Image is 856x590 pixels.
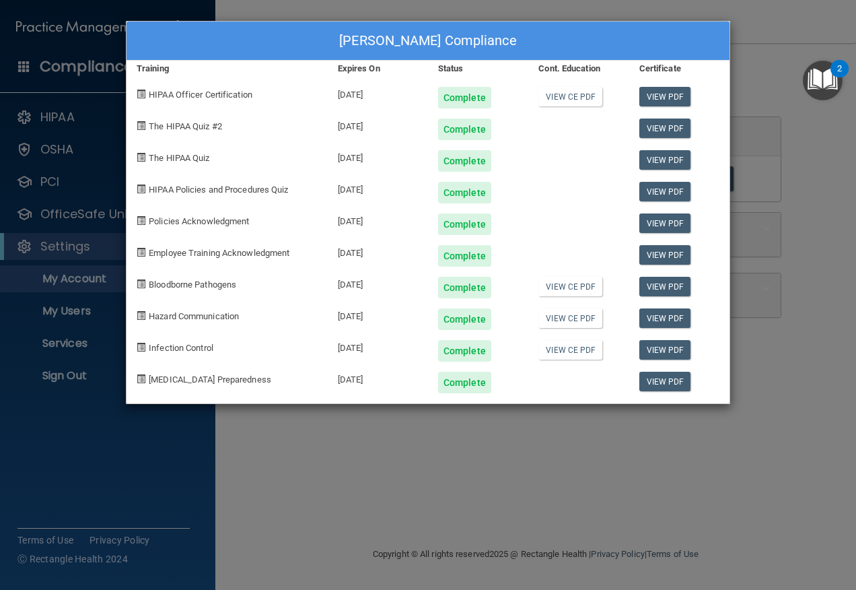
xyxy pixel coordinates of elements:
[328,172,428,203] div: [DATE]
[149,343,213,353] span: Infection Control
[639,277,691,296] a: View PDF
[328,267,428,298] div: [DATE]
[127,22,729,61] div: [PERSON_NAME] Compliance
[328,203,428,235] div: [DATE]
[149,121,222,131] span: The HIPAA Quiz #2
[328,61,428,77] div: Expires On
[328,77,428,108] div: [DATE]
[438,308,491,330] div: Complete
[149,216,249,226] span: Policies Acknowledgment
[639,372,691,391] a: View PDF
[639,119,691,138] a: View PDF
[438,372,491,393] div: Complete
[438,245,491,267] div: Complete
[149,90,252,100] span: HIPAA Officer Certification
[149,280,236,290] span: Bloodborne Pathogens
[328,235,428,267] div: [DATE]
[639,340,691,360] a: View PDF
[837,69,842,86] div: 2
[623,494,840,548] iframe: Drift Widget Chat Controller
[149,248,289,258] span: Employee Training Acknowledgment
[149,311,239,321] span: Hazard Communication
[328,298,428,330] div: [DATE]
[538,87,602,106] a: View CE PDF
[328,140,428,172] div: [DATE]
[538,308,602,328] a: View CE PDF
[438,182,491,203] div: Complete
[538,277,602,296] a: View CE PDF
[438,277,491,298] div: Complete
[328,362,428,393] div: [DATE]
[428,61,528,77] div: Status
[438,119,491,140] div: Complete
[328,330,428,362] div: [DATE]
[803,61,843,100] button: Open Resource Center, 2 new notifications
[149,185,288,195] span: HIPAA Policies and Procedures Quiz
[149,153,209,163] span: The HIPAA Quiz
[328,108,428,140] div: [DATE]
[149,374,271,385] span: [MEDICAL_DATA] Preparedness
[538,340,602,360] a: View CE PDF
[639,214,691,233] a: View PDF
[639,182,691,201] a: View PDF
[639,245,691,265] a: View PDF
[438,214,491,235] div: Complete
[639,87,691,106] a: View PDF
[438,150,491,172] div: Complete
[629,61,729,77] div: Certificate
[639,150,691,170] a: View PDF
[127,61,328,77] div: Training
[639,308,691,328] a: View PDF
[438,340,491,362] div: Complete
[528,61,629,77] div: Cont. Education
[438,87,491,108] div: Complete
